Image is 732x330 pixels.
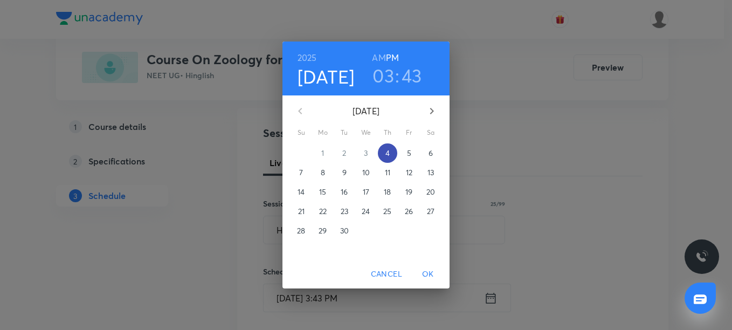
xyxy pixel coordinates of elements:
button: 43 [402,64,422,87]
p: 13 [427,167,434,178]
button: AM [372,50,385,65]
p: 6 [429,148,433,159]
button: 18 [378,182,397,202]
span: Mo [313,127,333,138]
span: Sa [421,127,440,138]
button: 7 [292,163,311,182]
p: 7 [299,167,303,178]
button: Cancel [367,264,406,284]
p: 8 [321,167,325,178]
button: 16 [335,182,354,202]
span: Cancel [371,267,402,281]
button: 13 [421,163,440,182]
span: Tu [335,127,354,138]
p: 5 [407,148,411,159]
button: 12 [399,163,419,182]
button: 19 [399,182,419,202]
p: 27 [427,206,434,217]
button: 5 [399,143,419,163]
p: 15 [319,187,326,197]
button: 2025 [298,50,317,65]
p: [DATE] [313,105,419,118]
button: 29 [313,221,333,240]
p: 21 [298,206,305,217]
button: 15 [313,182,333,202]
button: 26 [399,202,419,221]
button: 11 [378,163,397,182]
button: 6 [421,143,440,163]
p: 19 [405,187,412,197]
button: 4 [378,143,397,163]
span: Fr [399,127,419,138]
button: 21 [292,202,311,221]
button: 14 [292,182,311,202]
span: Su [292,127,311,138]
button: [DATE] [298,65,355,88]
button: 22 [313,202,333,221]
p: 22 [319,206,327,217]
button: PM [386,50,399,65]
p: 12 [406,167,412,178]
p: 4 [385,148,390,159]
button: 27 [421,202,440,221]
p: 20 [426,187,435,197]
span: We [356,127,376,138]
p: 17 [363,187,369,197]
p: 9 [342,167,347,178]
button: OK [411,264,445,284]
p: 28 [297,225,305,236]
p: 25 [383,206,391,217]
button: 8 [313,163,333,182]
p: 14 [298,187,305,197]
p: 10 [362,167,370,178]
button: 20 [421,182,440,202]
p: 11 [385,167,390,178]
p: 16 [341,187,348,197]
h3: : [395,64,399,87]
p: 18 [384,187,391,197]
p: 30 [340,225,349,236]
p: 24 [362,206,370,217]
span: OK [415,267,441,281]
button: 23 [335,202,354,221]
p: 23 [341,206,348,217]
button: 03 [372,64,394,87]
button: 17 [356,182,376,202]
button: 9 [335,163,354,182]
button: 28 [292,221,311,240]
button: 24 [356,202,376,221]
button: 30 [335,221,354,240]
p: 29 [319,225,327,236]
button: 10 [356,163,376,182]
span: Th [378,127,397,138]
button: 25 [378,202,397,221]
p: 26 [405,206,413,217]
